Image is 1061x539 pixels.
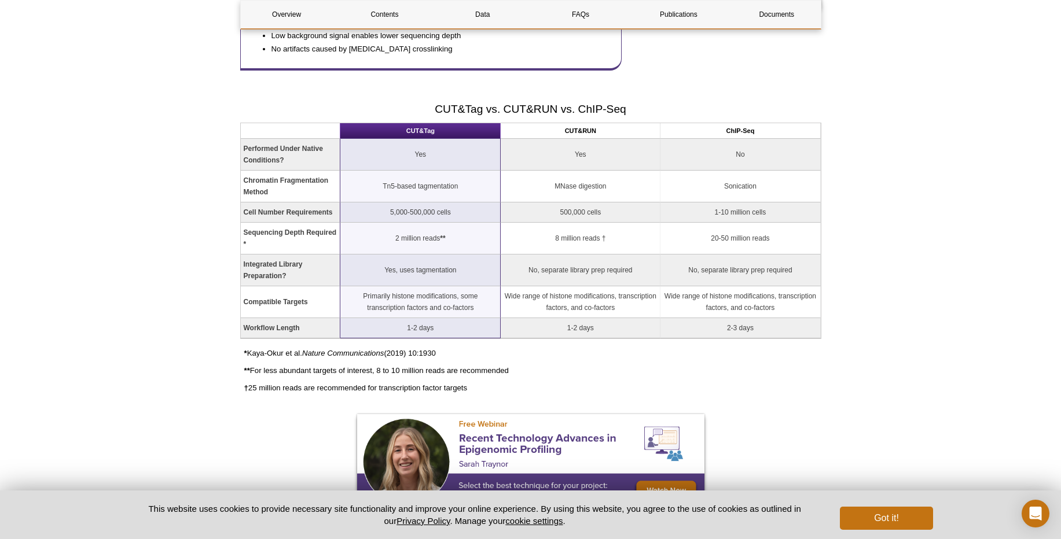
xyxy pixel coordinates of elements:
td: No, separate library prep required [501,254,660,286]
strong: Integrated Library Preparation? [244,260,303,280]
p: This website uses cookies to provide necessary site functionality and improve your online experie... [129,503,821,527]
td: Wide range of histone modifications, transcription factors, and co-factors [501,286,660,318]
button: Got it! [840,507,932,530]
button: cookie settings [505,516,563,526]
td: Tn5-based tagmentation [340,171,501,202]
th: ChIP-Seq [660,123,820,139]
a: FAQs [534,1,626,28]
td: Sonication [660,171,820,202]
strong: Chromatin Fragmentation Method [244,176,329,196]
td: 2-3 days [660,318,820,338]
td: Primarily histone modifications, some transcription factors and co-factors [340,286,501,318]
td: No, separate library prep required [660,254,820,286]
p: For less abundant targets of interest, 8 to 10 million reads are recommended [244,365,821,376]
td: MNase digestion [501,171,660,202]
td: Yes [340,139,501,171]
a: Free Webinar Comparing ChIP, CUT&Tag and CUT&RUN [357,414,704,513]
td: 1-2 days [340,318,501,338]
strong: Performed Under Native Conditions? [244,145,323,164]
li: Low background signal enables lower sequencing depth [271,30,599,42]
a: Overview [241,1,333,28]
td: Wide range of histone modifications, transcription factors, and co-factors [660,286,820,318]
a: Publications [633,1,725,28]
strong: Compatible Targets [244,298,308,306]
td: 5,000-500,000 cells [340,202,501,223]
td: No [660,139,820,171]
strong: Workflow Length [244,324,300,332]
th: CUT&Tag [340,123,501,139]
a: Contents [339,1,431,28]
div: Open Intercom Messenger [1022,500,1049,527]
td: 1-10 million cells [660,202,820,223]
th: CUT&RUN [501,123,660,139]
p: 25 million reads are recommended for transcription factor targets [244,382,821,394]
a: Documents [730,1,823,28]
strong: Sequencing Depth Required * [244,228,337,248]
li: No artifacts caused by [MEDICAL_DATA] crosslinking [271,43,599,55]
td: Yes, uses tagmentation [340,254,501,286]
td: 1-2 days [501,318,660,338]
h2: CUT&Tag vs. CUT&RUN vs. ChIP-Seq [240,101,821,117]
a: Privacy Policy [397,516,450,526]
strong: † [244,383,248,392]
td: Yes [501,139,660,171]
strong: Cell Number Requirements [244,208,333,216]
td: 500,000 cells [501,202,660,223]
img: Free Webinar [357,414,704,510]
td: 20-50 million reads [660,223,820,254]
td: 8 million reads † [501,223,660,254]
p: Kaya-Okur et al. (2019) 10:1930 [244,348,821,359]
em: Nature Communications [302,349,384,357]
a: Data [436,1,528,28]
td: 2 million reads [340,223,501,254]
